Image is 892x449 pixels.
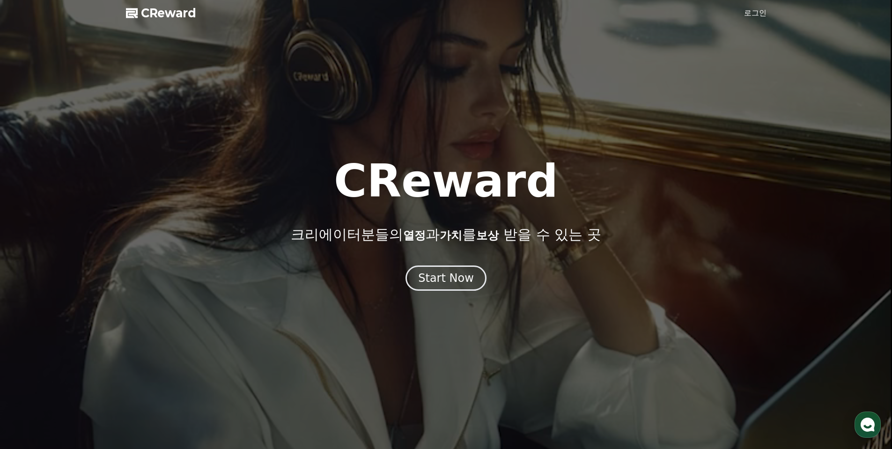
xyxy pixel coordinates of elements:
[405,265,487,291] button: Start Now
[440,229,462,242] span: 가치
[141,6,196,21] span: CReward
[334,159,558,204] h1: CReward
[476,229,499,242] span: 보상
[744,7,767,19] a: 로그인
[291,226,601,243] p: 크리에이터분들의 과 를 받을 수 있는 곳
[418,271,474,286] div: Start Now
[403,229,426,242] span: 열정
[405,275,487,284] a: Start Now
[126,6,196,21] a: CReward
